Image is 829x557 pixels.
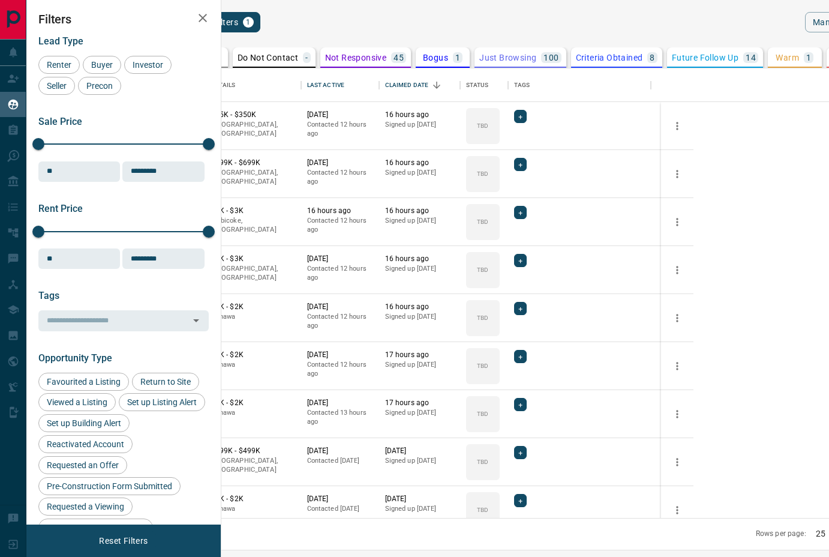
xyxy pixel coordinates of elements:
[38,477,181,495] div: Pre-Construction Form Submitted
[477,505,488,514] p: TBD
[668,405,686,423] button: more
[38,56,80,74] div: Renter
[119,393,205,411] div: Set up Listing Alert
[668,261,686,279] button: more
[307,408,373,427] p: Contacted 13 hours ago
[211,110,295,120] p: $65K - $350K
[514,446,527,459] div: +
[385,398,454,408] p: 17 hours ago
[132,373,199,391] div: Return to Site
[244,18,253,26] span: 1
[479,53,536,62] p: Just Browsing
[668,117,686,135] button: more
[307,360,373,379] p: Contacted 12 hours ago
[38,77,75,95] div: Seller
[38,116,82,127] span: Sale Price
[518,351,522,363] span: +
[385,456,454,466] p: Signed up [DATE]
[43,523,149,532] span: Contact an Agent Request
[514,494,527,507] div: +
[428,77,445,94] button: Sort
[211,360,295,370] p: Oshawa
[43,418,125,428] span: Set up Building Alert
[668,357,686,375] button: more
[455,53,460,62] p: 1
[211,302,295,312] p: $2K - $2K
[307,398,373,408] p: [DATE]
[211,168,295,187] p: [GEOGRAPHIC_DATA], [GEOGRAPHIC_DATA]
[307,494,373,504] p: [DATE]
[385,446,454,456] p: [DATE]
[43,502,128,511] span: Requested a Viewing
[38,414,130,432] div: Set up Building Alert
[477,169,488,178] p: TBD
[205,68,301,102] div: Details
[211,312,295,322] p: Oshawa
[238,53,299,62] p: Do Not Contact
[136,377,195,387] span: Return to Site
[307,264,373,283] p: Contacted 12 hours ago
[508,68,651,102] div: Tags
[38,203,83,214] span: Rent Price
[307,206,373,216] p: 16 hours ago
[211,398,295,408] p: $1K - $2K
[394,53,404,62] p: 45
[128,60,167,70] span: Investor
[756,529,806,539] p: Rows per page:
[385,504,454,514] p: Signed up [DATE]
[668,309,686,327] button: more
[668,453,686,471] button: more
[211,158,295,168] p: $699K - $699K
[38,393,116,411] div: Viewed a Listing
[83,56,121,74] div: Buyer
[307,158,373,168] p: [DATE]
[43,439,128,449] span: Reactivated Account
[460,68,508,102] div: Status
[518,447,522,459] span: +
[518,495,522,507] span: +
[307,504,373,514] p: Contacted [DATE]
[43,60,76,70] span: Renter
[385,158,454,168] p: 16 hours ago
[38,373,129,391] div: Favourited a Listing
[423,53,448,62] p: Bogus
[91,531,155,551] button: Reset Filters
[514,398,527,411] div: +
[38,352,112,364] span: Opportunity Type
[307,446,373,456] p: [DATE]
[305,53,308,62] p: -
[38,35,83,47] span: Lead Type
[82,81,117,91] span: Precon
[379,68,460,102] div: Claimed Date
[211,494,295,504] p: $2K - $2K
[477,121,488,130] p: TBD
[385,360,454,370] p: Signed up [DATE]
[576,53,643,62] p: Criteria Obtained
[518,303,522,315] span: +
[325,53,387,62] p: Not Responsive
[211,254,295,264] p: $3K - $3K
[514,302,527,315] div: +
[518,158,522,170] span: +
[307,120,373,139] p: Contacted 12 hours ago
[385,68,429,102] div: Claimed Date
[514,110,527,123] div: +
[477,217,488,226] p: TBD
[38,456,127,474] div: Requested an Offer
[385,264,454,274] p: Signed up [DATE]
[385,302,454,312] p: 16 hours ago
[43,460,123,470] span: Requested an Offer
[211,408,295,418] p: Oshawa
[307,216,373,235] p: Contacted 12 hours ago
[211,446,295,456] p: $499K - $499K
[211,504,295,514] p: Oshawa
[385,312,454,322] p: Signed up [DATE]
[307,168,373,187] p: Contacted 12 hours ago
[385,168,454,178] p: Signed up [DATE]
[385,350,454,360] p: 17 hours ago
[87,60,117,70] span: Buyer
[518,110,522,122] span: +
[385,408,454,418] p: Signed up [DATE]
[123,397,201,407] span: Set up Listing Alert
[124,56,172,74] div: Investor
